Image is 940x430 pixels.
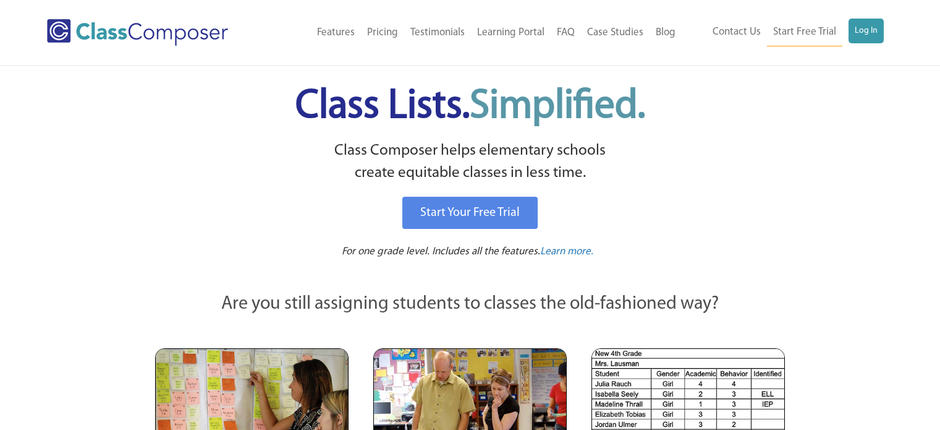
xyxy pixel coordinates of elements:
p: Class Composer helps elementary schools create equitable classes in less time. [153,140,787,185]
a: Learn more. [540,244,593,260]
a: Testimonials [404,19,471,46]
nav: Header Menu [268,19,681,46]
span: Learn more. [540,246,593,257]
img: Class Composer [47,19,228,46]
a: Learning Portal [471,19,551,46]
a: Start Free Trial [767,19,842,46]
a: Log In [849,19,884,43]
span: Class Lists. [295,87,645,127]
nav: Header Menu [682,19,884,46]
a: Case Studies [581,19,650,46]
span: For one grade level. Includes all the features. [342,246,540,257]
span: Start Your Free Trial [420,207,520,219]
a: Pricing [361,19,404,46]
a: FAQ [551,19,581,46]
span: Simplified. [470,87,645,127]
a: Start Your Free Trial [402,197,538,229]
a: Features [311,19,361,46]
a: Blog [650,19,682,46]
p: Are you still assigning students to classes the old-fashioned way? [155,291,785,318]
a: Contact Us [706,19,767,46]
